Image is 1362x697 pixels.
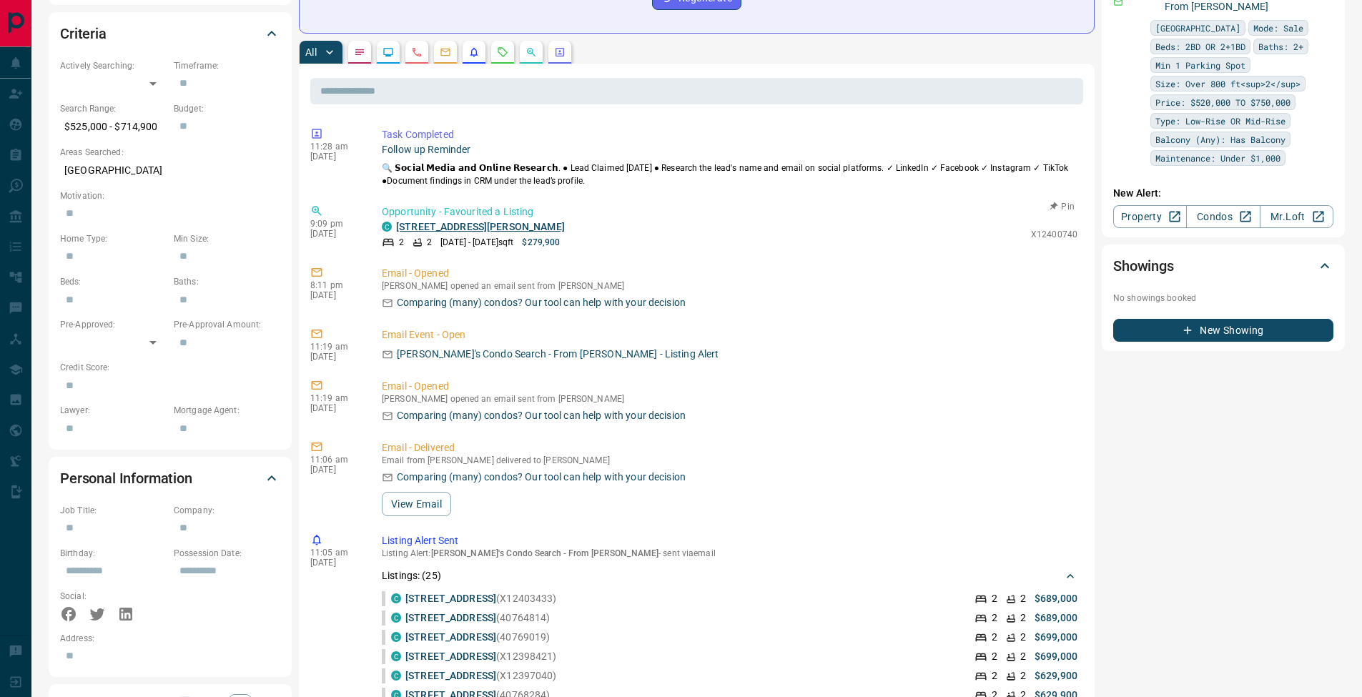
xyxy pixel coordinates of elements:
p: $525,000 - $714,900 [60,115,167,139]
div: condos.ca [391,671,401,681]
p: Areas Searched: [60,146,280,159]
p: Listings: ( 25 ) [382,568,441,583]
svg: Calls [411,46,423,58]
button: View Email [382,492,451,516]
svg: Emails [440,46,451,58]
p: [DATE] [310,465,360,475]
a: Mr.Loft [1260,205,1333,228]
h2: Criteria [60,22,107,45]
p: $629,900 [1035,668,1077,683]
a: [STREET_ADDRESS] [405,612,496,623]
p: [DATE] [310,558,360,568]
p: Comparing (many) condos? Our tool can help with your decision [397,408,686,423]
button: Pin [1042,200,1083,213]
button: New Showing [1113,319,1333,342]
a: [STREET_ADDRESS] [405,593,496,604]
p: (X12397040) [405,668,557,683]
p: Email Event - Open [382,327,1077,342]
p: 11:19 am [310,393,360,403]
span: Beds: 2BD OR 2+1BD [1155,39,1245,54]
p: Actively Searching: [60,59,167,72]
p: (40764814) [405,611,550,626]
p: Mortgage Agent: [174,404,280,417]
p: Email - Delivered [382,440,1077,455]
p: Company: [174,504,280,517]
p: [PERSON_NAME] opened an email sent from [PERSON_NAME] [382,281,1077,291]
p: [DATE] [310,229,360,239]
p: Task Completed [382,127,1077,142]
span: [PERSON_NAME]'s Condo Search - From [PERSON_NAME] [431,548,659,558]
p: (40769019) [405,630,550,645]
div: Showings [1113,249,1333,283]
p: [PERSON_NAME]'s Condo Search - From [PERSON_NAME] - Listing Alert [397,347,719,362]
a: Property [1113,205,1187,228]
span: Maintenance: Under $1,000 [1155,151,1280,165]
p: 2 [427,236,432,249]
p: [DATE] - [DATE] sqft [440,236,513,249]
p: 2 [399,236,404,249]
p: 11:19 am [310,342,360,352]
p: 11:28 am [310,142,360,152]
p: Email from [PERSON_NAME] delivered to [PERSON_NAME] [382,455,1077,465]
span: Balcony (Any): Has Balcony [1155,132,1285,147]
div: Listings: (25) [382,563,1077,589]
p: [DATE] [310,290,360,300]
p: 2 [1020,649,1026,664]
p: Opportunity - Favourited a Listing [382,204,1077,219]
p: Address: [60,632,280,645]
svg: Lead Browsing Activity [383,46,394,58]
p: Listing Alert : - sent via email [382,548,1077,558]
a: [STREET_ADDRESS] [405,670,496,681]
p: (X12403433) [405,591,557,606]
p: $689,000 [1035,611,1077,626]
a: [STREET_ADDRESS] [405,651,496,662]
span: Baths: 2+ [1258,39,1303,54]
div: Personal Information [60,461,280,495]
p: Timeframe: [174,59,280,72]
p: Social: [60,590,167,603]
svg: Opportunities [525,46,537,58]
p: Pre-Approved: [60,318,167,331]
span: Min 1 Parking Spot [1155,58,1245,72]
h2: Showings [1113,254,1174,277]
div: condos.ca [391,613,401,623]
p: 2 [992,591,997,606]
p: 9:09 pm [310,219,360,229]
span: Mode: Sale [1253,21,1303,35]
p: Search Range: [60,102,167,115]
p: 2 [1020,591,1026,606]
p: Email - Opened [382,379,1077,394]
p: Possession Date: [174,547,280,560]
p: 2 [992,649,997,664]
p: $699,000 [1035,630,1077,645]
p: Listing Alert Sent [382,533,1077,548]
p: 2 [992,611,997,626]
div: Criteria [60,16,280,51]
p: $689,000 [1035,591,1077,606]
p: Beds: [60,275,167,288]
div: condos.ca [391,632,401,642]
p: Home Type: [60,232,167,245]
a: Condos [1186,205,1260,228]
p: [DATE] [310,352,360,362]
p: All [305,47,317,57]
p: Budget: [174,102,280,115]
p: 11:05 am [310,548,360,558]
div: condos.ca [382,222,392,232]
p: Motivation: [60,189,280,202]
p: 🔍 𝗦𝗼𝗰𝗶𝗮𝗹 𝗠𝗲𝗱𝗶𝗮 𝗮𝗻𝗱 𝗢𝗻𝗹𝗶𝗻𝗲 𝗥𝗲𝘀𝗲𝗮𝗿𝗰𝗵. ● Lead Claimed [DATE] ● Research the lead's name and email on... [382,162,1077,187]
p: [GEOGRAPHIC_DATA] [60,159,280,182]
p: 2 [992,668,997,683]
p: Follow up Reminder [382,142,1077,157]
p: 2 [992,630,997,645]
p: Comparing (many) condos? Our tool can help with your decision [397,295,686,310]
p: [DATE] [310,152,360,162]
p: Comparing (many) condos? Our tool can help with your decision [397,470,686,485]
p: [PERSON_NAME] opened an email sent from [PERSON_NAME] [382,394,1077,404]
span: Type: Low-Rise OR Mid-Rise [1155,114,1285,128]
p: [DATE] [310,403,360,413]
p: Min Size: [174,232,280,245]
p: 2 [1020,668,1026,683]
p: 8:11 pm [310,280,360,290]
p: X12400740 [1031,228,1077,241]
